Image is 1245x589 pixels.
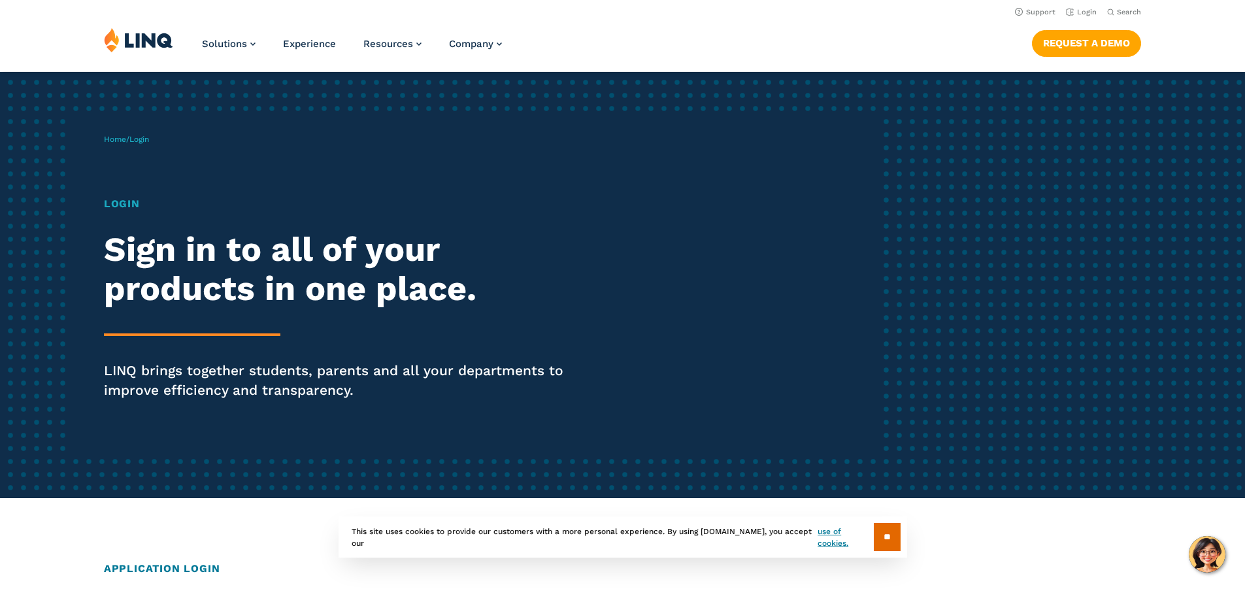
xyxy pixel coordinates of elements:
[818,526,873,549] a: use of cookies.
[202,38,247,50] span: Solutions
[363,38,413,50] span: Resources
[1117,8,1141,16] span: Search
[449,38,502,50] a: Company
[104,361,584,400] p: LINQ brings together students, parents and all your departments to improve efficiency and transpa...
[104,135,126,144] a: Home
[283,38,336,50] a: Experience
[202,38,256,50] a: Solutions
[104,196,584,212] h1: Login
[104,135,149,144] span: /
[129,135,149,144] span: Login
[1066,8,1097,16] a: Login
[363,38,422,50] a: Resources
[1032,30,1141,56] a: Request a Demo
[104,27,173,52] img: LINQ | K‑12 Software
[339,516,907,558] div: This site uses cookies to provide our customers with a more personal experience. By using [DOMAIN...
[449,38,493,50] span: Company
[202,27,502,71] nav: Primary Navigation
[104,230,584,309] h2: Sign in to all of your products in one place.
[1107,7,1141,17] button: Open Search Bar
[1032,27,1141,56] nav: Button Navigation
[1015,8,1055,16] a: Support
[1189,536,1225,573] button: Hello, have a question? Let’s chat.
